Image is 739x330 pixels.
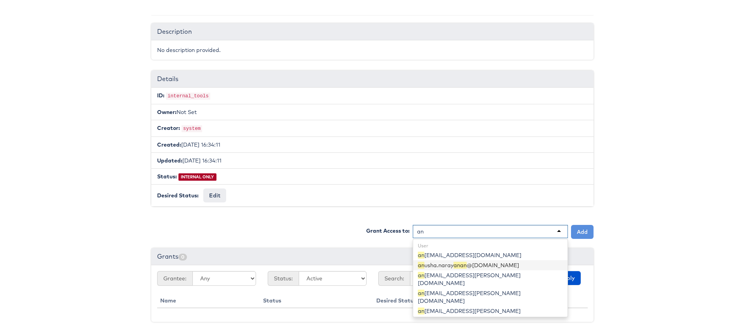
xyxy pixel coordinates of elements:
[157,140,181,147] b: Created:
[268,270,299,285] span: Status:
[460,261,467,268] span: an
[157,270,192,285] span: Grantee:
[157,107,177,114] b: Owner:
[413,269,568,287] div: [EMAIL_ADDRESS][PERSON_NAME][DOMAIN_NAME]
[417,226,425,234] input: Search for a User, Company or User Group
[373,292,588,307] th: Desired Status
[182,124,202,131] code: system
[157,191,199,198] b: Desired Status:
[413,287,568,305] div: [EMAIL_ADDRESS][PERSON_NAME][DOMAIN_NAME]
[418,306,424,313] span: an
[418,251,424,257] span: an
[157,91,164,98] b: ID:
[366,226,410,233] label: Grant Access to:
[418,271,424,278] span: an
[178,172,216,180] span: INTERNAL ONLY
[157,172,177,179] b: Status:
[157,292,260,307] th: Name
[151,22,594,39] div: Description
[151,103,594,119] li: Not Set
[203,187,226,201] button: Edit
[413,240,568,249] div: User
[178,252,187,259] span: 0
[378,270,410,285] span: Search:
[166,92,210,98] code: internal_tools
[571,224,594,238] button: Add
[157,123,180,130] b: Creator:
[151,151,594,168] li: [DATE] 16:34:11
[151,69,594,86] div: Details
[413,259,568,269] div: usha.naray @[DOMAIN_NAME]
[151,135,594,152] li: [DATE] 16:34:11
[418,261,424,268] span: an
[418,289,424,295] span: an
[151,247,594,264] div: Grants
[413,305,568,323] div: [EMAIL_ADDRESS][PERSON_NAME][DOMAIN_NAME]
[453,261,460,268] span: an
[260,292,374,307] th: Status
[157,156,182,163] b: Updated:
[151,39,594,59] div: No description provided.
[413,249,568,259] div: [EMAIL_ADDRESS][DOMAIN_NAME]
